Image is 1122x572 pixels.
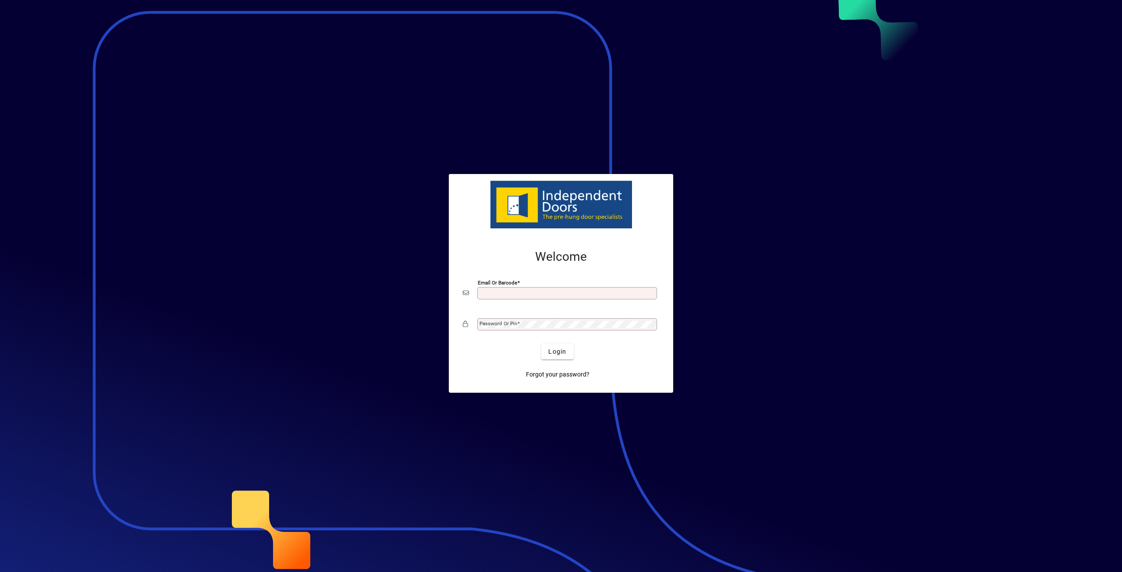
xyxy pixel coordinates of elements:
button: Login [541,344,573,359]
span: Login [548,347,566,356]
a: Forgot your password? [522,366,593,382]
mat-label: Email or Barcode [478,280,517,286]
h2: Welcome [463,249,659,264]
mat-label: Password or Pin [479,320,517,327]
span: Forgot your password? [526,370,589,379]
